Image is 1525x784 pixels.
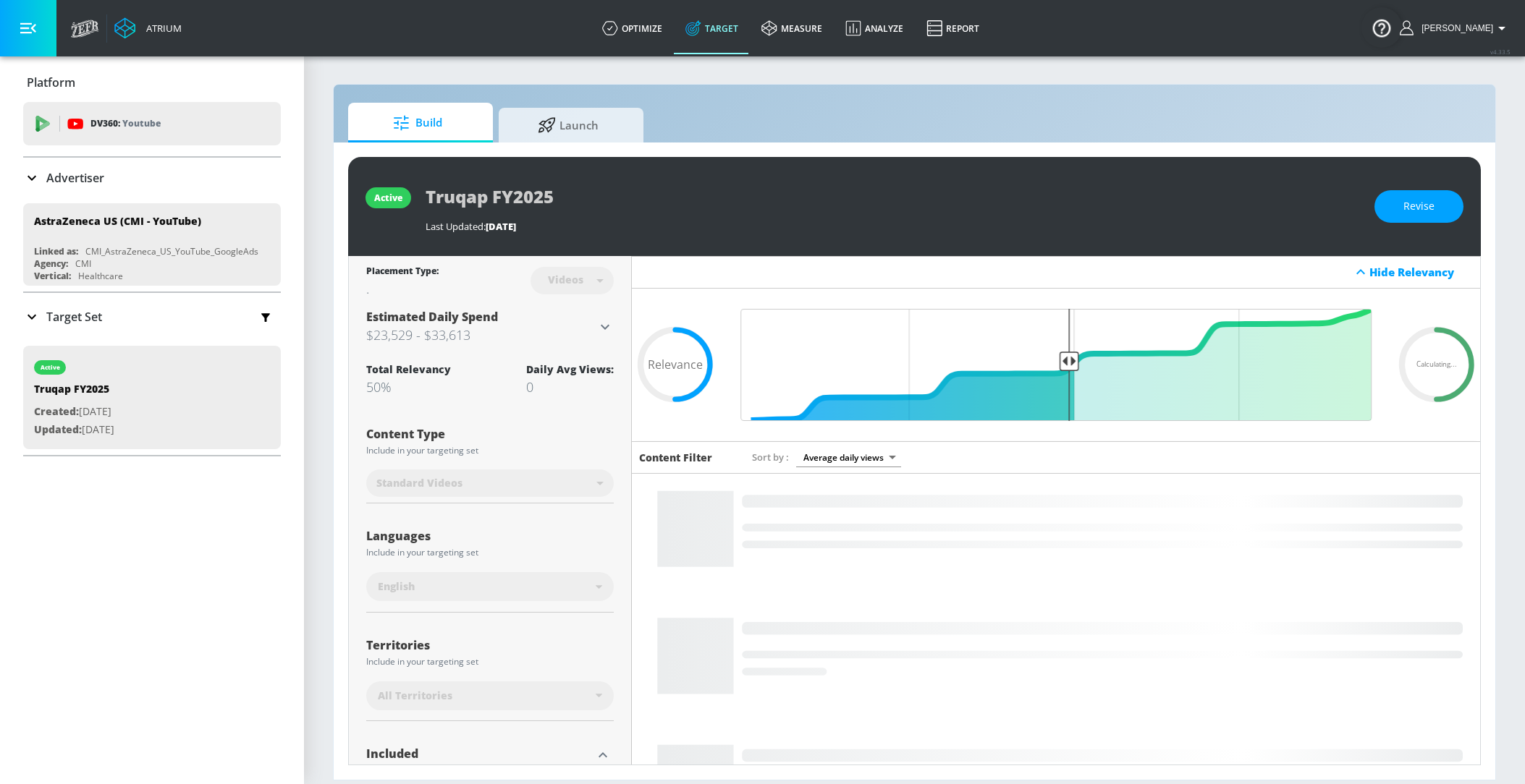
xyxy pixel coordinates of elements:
[733,309,1379,421] input: Final Threshold
[46,309,102,325] p: Target Set
[366,362,451,376] div: Total Relevancy
[1416,361,1457,368] span: Calculating...
[34,214,201,228] div: AstraZeneca US (CMI - YouTube)
[526,362,614,376] div: Daily Avg Views:
[1369,265,1472,279] div: Hide Relevancy
[34,403,114,421] p: [DATE]
[366,265,439,280] div: Placement Type:
[366,748,592,759] div: Included
[513,108,623,142] span: Launch
[90,116,161,132] p: DV360:
[34,404,79,418] span: Created:
[374,192,402,204] div: active
[639,451,712,464] h6: Content Filter
[378,579,415,594] span: English
[34,422,82,436] span: Updated:
[366,681,614,710] div: All Territories
[1490,48,1511,56] span: v 4.33.5
[46,170,104,186] p: Advertiser
[674,2,750,54] a: Target
[376,476,462,490] span: Standard Videos
[1400,20,1511,37] button: [PERSON_NAME]
[23,203,281,286] div: AstraZeneca US (CMI - YouTube)Linked as:CMI_AstraZeneca_US_YouTube_GoogleAdsAgency:CMIVertical:He...
[366,572,614,601] div: English
[41,364,60,371] div: active
[23,102,281,145] div: DV360: Youtube
[915,2,991,54] a: Report
[526,378,614,396] div: 0
[140,22,182,35] div: Atrium
[23,346,281,449] div: activeTruqap FY2025Created:[DATE]Updated:[DATE]
[750,2,834,54] a: measure
[426,220,1360,233] div: Last Updated:
[366,378,451,396] div: 50%
[752,451,789,464] span: Sort by
[1361,7,1402,48] button: Open Resource Center
[366,639,614,651] div: Territories
[366,657,614,666] div: Include in your targeting set
[378,689,452,703] span: All Territories
[834,2,915,54] a: Analyze
[34,245,78,257] div: Linked as:
[1403,197,1435,216] span: Revise
[34,382,114,403] div: Truqap FY2025
[632,256,1480,289] div: Hide Relevancy
[366,530,614,542] div: Languages
[75,257,91,270] div: CMI
[23,62,281,103] div: Platform
[27,74,75,90] p: Platform
[366,325,596,345] h3: $23,529 - $33,613
[366,309,614,345] div: Estimated Daily Spend$23,529 - $33,613
[648,359,703,370] span: Relevance
[85,245,258,257] div: CMI_AstraZeneca_US_YouTube_GoogleAds
[1374,190,1463,223] button: Revise
[114,17,182,39] a: Atrium
[366,548,614,557] div: Include in your targeting set
[363,106,473,140] span: Build
[541,273,591,286] div: Videos
[78,270,123,282] div: Healthcare
[34,257,68,270] div: Agency:
[1416,23,1493,33] span: login as: veronica.hernandez@zefr.com
[122,116,161,131] p: Youtube
[34,421,114,439] p: [DATE]
[486,220,516,233] span: [DATE]
[23,293,281,341] div: Target Set
[23,158,281,198] div: Advertiser
[366,428,614,440] div: Content Type
[591,2,674,54] a: optimize
[34,270,71,282] div: Vertical:
[796,448,901,467] div: Average daily views
[366,309,498,325] span: Estimated Daily Spend
[366,446,614,455] div: Include in your targeting set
